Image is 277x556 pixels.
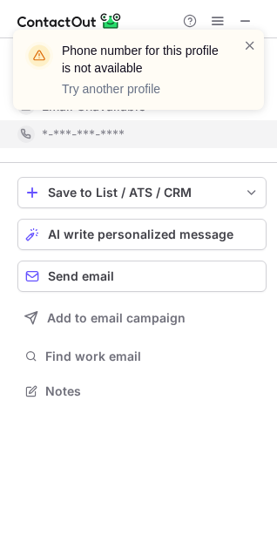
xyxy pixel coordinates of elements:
span: Notes [45,383,260,399]
img: ContactOut v5.3.10 [17,10,122,31]
button: Send email [17,261,267,292]
span: Send email [48,269,114,283]
button: AI write personalized message [17,219,267,250]
button: save-profile-one-click [17,177,267,208]
button: Find work email [17,344,267,369]
span: AI write personalized message [48,227,233,241]
header: Phone number for this profile is not available [62,42,222,77]
span: Add to email campaign [47,311,186,325]
span: Find work email [45,349,260,364]
p: Try another profile [62,80,222,98]
button: Add to email campaign [17,302,267,334]
div: Save to List / ATS / CRM [48,186,236,200]
button: Notes [17,379,267,403]
img: warning [25,42,53,70]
